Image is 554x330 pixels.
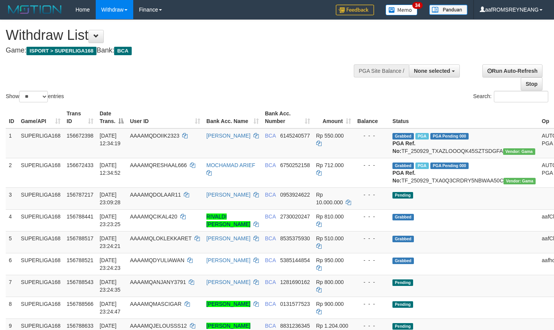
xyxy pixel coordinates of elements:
span: AAAAMQLOKLEKKARET [130,235,191,241]
span: Copy 2730020247 to clipboard [280,213,310,220]
span: Rp 1.204.000 [316,323,348,329]
span: Copy 6750252158 to clipboard [280,162,310,168]
span: AAAAMQDOIIK2323 [130,133,179,139]
a: Run Auto-Refresh [482,64,543,77]
th: Bank Acc. Number: activate to sort column ascending [262,107,313,128]
span: Grabbed [392,214,414,220]
span: Copy 5385144854 to clipboard [280,257,310,263]
span: [DATE] 23:24:21 [100,235,121,249]
span: AAAAMQCIKAL420 [130,213,177,220]
span: AAAAMQANJANY3791 [130,279,186,285]
span: AAAAMQRESHAAL666 [130,162,187,168]
span: Rp 950.000 [316,257,344,263]
a: [PERSON_NAME] [206,279,250,285]
span: Rp 810.000 [316,213,344,220]
td: 1 [6,128,18,158]
img: Button%20Memo.svg [386,5,418,15]
span: 156788517 [67,235,93,241]
span: PGA Pending [430,133,469,140]
span: Vendor URL: https://trx31.1velocity.biz [503,148,535,155]
td: SUPERLIGA168 [18,187,64,209]
span: Grabbed [392,236,414,242]
th: Balance [354,107,389,128]
span: Rp 800.000 [316,279,344,285]
td: SUPERLIGA168 [18,297,64,319]
span: Copy 0131577523 to clipboard [280,301,310,307]
span: Copy 0953924622 to clipboard [280,192,310,198]
span: Rp 900.000 [316,301,344,307]
a: [PERSON_NAME] [206,235,250,241]
span: [DATE] 23:24:23 [100,257,121,271]
div: - - - [357,322,386,330]
td: 5 [6,231,18,253]
span: Grabbed [392,133,414,140]
button: None selected [409,64,460,77]
div: - - - [357,191,386,199]
span: [DATE] 23:24:35 [100,279,121,293]
span: Rp 712.000 [316,162,344,168]
th: Trans ID: activate to sort column ascending [64,107,96,128]
span: 156788441 [67,213,93,220]
th: User ID: activate to sort column ascending [127,107,203,128]
span: 156788633 [67,323,93,329]
a: RIVALDI [PERSON_NAME] [206,213,250,227]
label: Search: [473,91,548,102]
span: 156672398 [67,133,93,139]
span: ISPORT > SUPERLIGA168 [26,47,96,55]
span: Grabbed [392,258,414,264]
b: PGA Ref. No: [392,140,415,154]
td: SUPERLIGA168 [18,231,64,253]
span: BCA [265,133,276,139]
td: TF_250929_TXA0Q3CRDRY5NBWAA50C [389,158,539,187]
span: AAAAMQDOLAAR11 [130,192,181,198]
span: Rp 10.000.000 [316,192,343,205]
span: BCA [265,257,276,263]
span: AAAAMQMASCIGAR [130,301,181,307]
h1: Withdraw List [6,28,362,43]
span: 156788521 [67,257,93,263]
span: Grabbed [392,163,414,169]
div: PGA Site Balance / [354,64,409,77]
span: BCA [114,47,131,55]
b: PGA Ref. No: [392,170,415,184]
a: [PERSON_NAME] [206,133,250,139]
td: SUPERLIGA168 [18,275,64,297]
td: TF_250929_TXAZLOOOQK45SZTSDGFA [389,128,539,158]
div: - - - [357,161,386,169]
a: [PERSON_NAME] [206,257,250,263]
span: Pending [392,323,413,330]
span: Vendor URL: https://trx31.1velocity.biz [503,178,536,184]
td: 4 [6,209,18,231]
th: Bank Acc. Name: activate to sort column ascending [203,107,262,128]
div: - - - [357,256,386,264]
span: [DATE] 12:34:52 [100,162,121,176]
span: Copy 8535375930 to clipboard [280,235,310,241]
span: BCA [265,323,276,329]
a: [PERSON_NAME] [206,301,250,307]
th: Game/API: activate to sort column ascending [18,107,64,128]
td: SUPERLIGA168 [18,128,64,158]
input: Search: [494,91,548,102]
span: PGA Pending [430,163,469,169]
span: Marked by aafsoycanthlai [415,133,429,140]
div: - - - [357,213,386,220]
span: BCA [265,279,276,285]
a: Stop [521,77,543,90]
span: [DATE] 23:09:28 [100,192,121,205]
td: 3 [6,187,18,209]
td: 6 [6,253,18,275]
span: Copy 6145240577 to clipboard [280,133,310,139]
span: Marked by aafsoycanthlai [415,163,429,169]
td: 7 [6,275,18,297]
span: [DATE] 23:24:47 [100,301,121,315]
span: AAAAMQDYULIAWAN [130,257,184,263]
span: AAAAMQJELOUSSS12 [130,323,187,329]
span: Rp 550.000 [316,133,344,139]
th: Date Trans.: activate to sort column descending [96,107,127,128]
span: [DATE] 12:34:19 [100,133,121,146]
div: - - - [357,300,386,308]
span: Pending [392,301,413,308]
img: MOTION_logo.png [6,4,64,15]
div: - - - [357,235,386,242]
span: BCA [265,213,276,220]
